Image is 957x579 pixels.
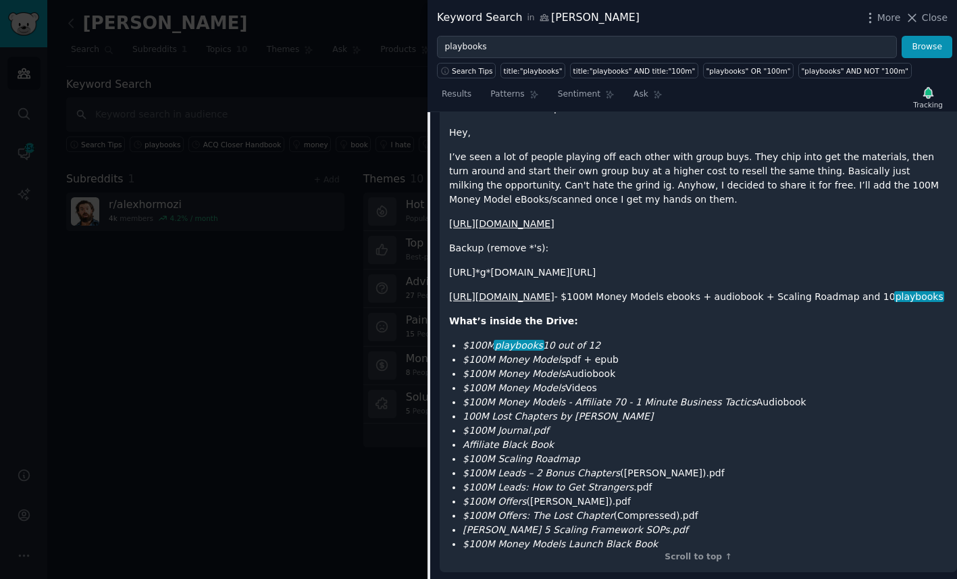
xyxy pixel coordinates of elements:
span: in [527,12,534,24]
em: $100M Money Models [463,354,565,365]
p: Hey, [449,126,948,140]
a: "playbooks" AND NOT "100m" [798,63,912,78]
strong: What’s inside the Drive: [449,316,578,326]
a: [URL][DOMAIN_NAME] [449,291,554,302]
div: "playbooks" OR "100m" [706,66,790,76]
span: Ask [633,89,648,101]
li: .pdf [463,480,948,495]
button: Close [905,11,948,25]
input: Try a keyword related to your business [437,36,897,59]
a: title:"playbooks" AND title:"100m" [570,63,698,78]
button: Tracking [908,83,948,111]
em: $100M Leads: How to Get Strangers [463,482,633,493]
p: - $100M Money Models ebooks + audiobook + Scaling Roadmap and 10 [449,290,948,304]
p: I’ve seen a lot of people playing off each other with group buys. They chip into get the material... [449,150,948,207]
em: $100M Money Models [463,382,565,393]
span: Results [442,89,471,101]
li: ([PERSON_NAME]).pdf [463,466,948,480]
a: Results [437,84,476,111]
div: "playbooks" AND NOT "100m" [802,66,909,76]
a: title:"playbooks" [500,63,565,78]
em: $100M Money Models Launch Black Book [463,538,658,549]
div: Scroll to top ↑ [449,551,948,563]
a: Ask [629,84,667,111]
p: Backup (remove *'s): [449,241,948,255]
em: $100M Money Models - Affiliate 70 - 1 Minute Business Tactics [463,397,756,407]
span: playbooks [894,291,945,302]
div: Keyword Search [PERSON_NAME] [437,9,640,26]
a: Sentiment [553,84,619,111]
a: [URL][DOMAIN_NAME] [449,218,554,229]
div: Tracking [913,100,943,109]
em: Affiliate Black Book [463,439,554,450]
em: $100M Journal.pdf [463,425,549,436]
li: pdf + epub [463,353,948,367]
li: Audiobook [463,395,948,409]
button: More [863,11,901,25]
em: $100M Scaling Roadmap [463,453,580,464]
a: "playbooks" OR "100m" [703,63,794,78]
span: playbooks [494,340,544,351]
span: Close [922,11,948,25]
li: (Compressed).pdf [463,509,948,523]
em: $100M Leads – 2 Bonus Chapters [463,468,620,478]
a: Patterns [486,84,543,111]
em: 100M Lost Chapters by [PERSON_NAME] [463,411,653,422]
p: [URL]*g*[DOMAIN_NAME][URL] [449,266,948,280]
li: ([PERSON_NAME]).pdf [463,495,948,509]
li: Audiobook [463,367,948,381]
span: Patterns [490,89,524,101]
button: Browse [902,36,952,59]
span: Search Tips [452,66,493,76]
li: Videos [463,381,948,395]
em: $100M Offers: The Lost Chapter [463,510,613,521]
em: $100M Money Models [463,368,565,379]
em: $100M 10 out of 12 [463,340,600,351]
span: Sentiment [558,89,600,101]
div: title:"playbooks" [504,66,563,76]
em: [PERSON_NAME] 5 Scaling Framework SOPs.pdf [463,524,688,535]
span: More [877,11,901,25]
div: title:"playbooks" AND title:"100m" [573,66,696,76]
em: $100M Offers [463,496,527,507]
button: Search Tips [437,63,496,78]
